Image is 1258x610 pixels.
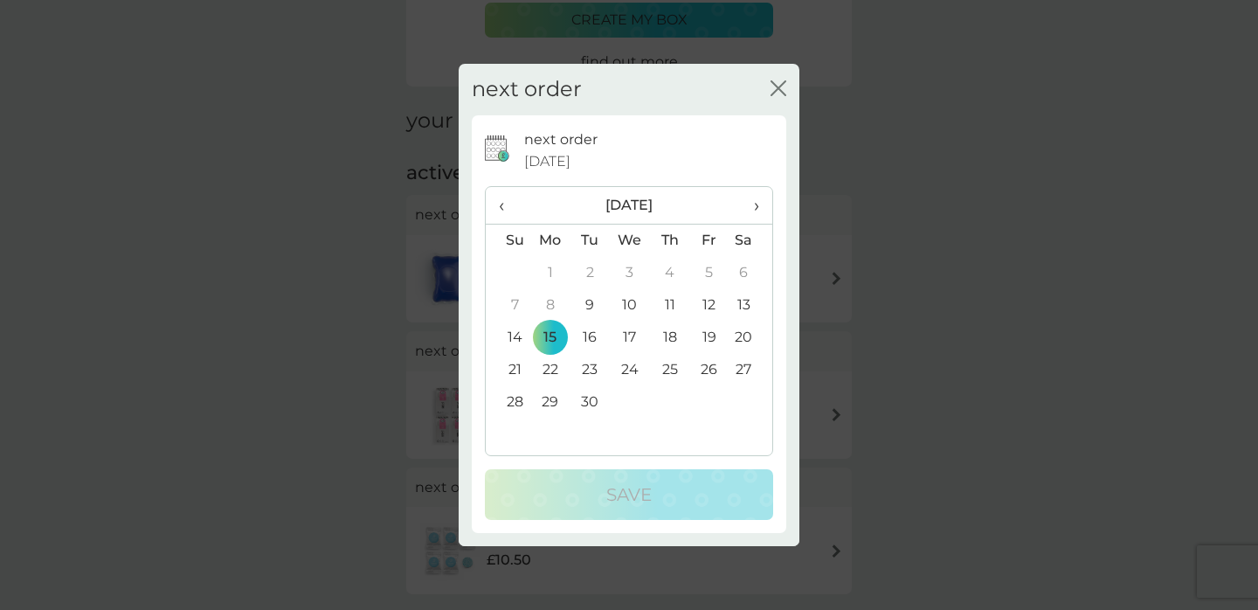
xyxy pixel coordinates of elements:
[650,257,689,289] td: 4
[570,386,610,419] td: 30
[729,322,772,354] td: 20
[689,322,729,354] td: 19
[729,224,772,257] th: Sa
[650,289,689,322] td: 11
[610,257,650,289] td: 3
[689,354,729,386] td: 26
[570,224,610,257] th: Tu
[486,354,530,386] td: 21
[689,257,729,289] td: 5
[499,187,517,224] span: ‹
[570,354,610,386] td: 23
[650,322,689,354] td: 18
[530,386,570,419] td: 29
[486,386,530,419] td: 28
[610,322,650,354] td: 17
[689,289,729,322] td: 12
[610,224,650,257] th: We
[524,128,598,151] p: next order
[486,289,530,322] td: 7
[729,289,772,322] td: 13
[689,224,729,257] th: Fr
[472,77,582,102] h2: next order
[530,257,570,289] td: 1
[530,354,570,386] td: 22
[485,469,773,520] button: Save
[570,289,610,322] td: 9
[610,289,650,322] td: 10
[729,354,772,386] td: 27
[530,322,570,354] td: 15
[729,257,772,289] td: 6
[530,224,570,257] th: Mo
[486,322,530,354] td: 14
[524,150,570,173] span: [DATE]
[530,187,729,225] th: [DATE]
[570,322,610,354] td: 16
[530,289,570,322] td: 8
[650,354,689,386] td: 25
[742,187,759,224] span: ›
[771,80,786,99] button: close
[650,224,689,257] th: Th
[606,481,652,509] p: Save
[610,354,650,386] td: 24
[486,224,530,257] th: Su
[570,257,610,289] td: 2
